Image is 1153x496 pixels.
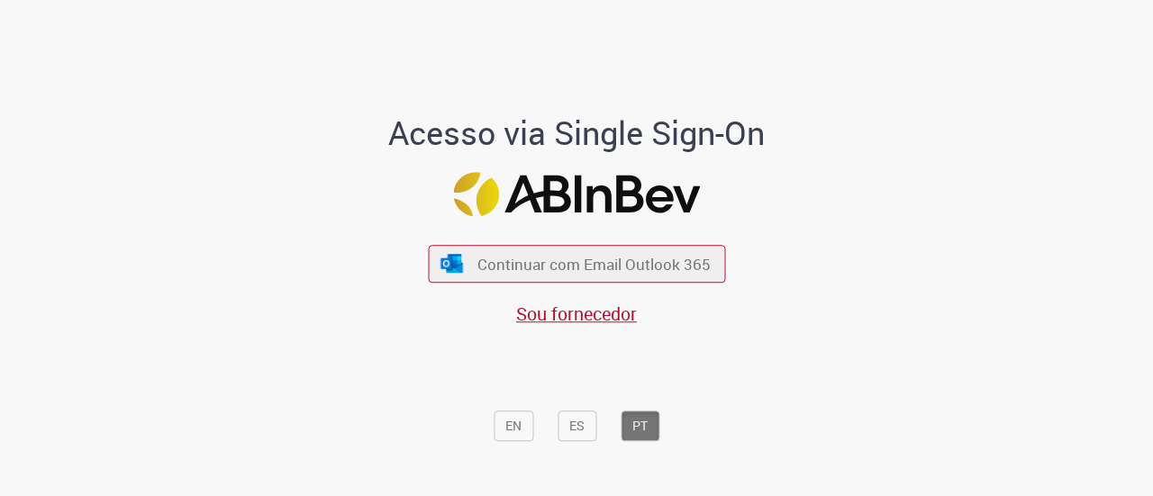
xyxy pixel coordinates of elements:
button: EN [494,410,533,441]
span: Continuar com Email Outlook 365 [477,254,711,275]
a: Sou fornecedor [516,302,637,326]
img: Logo ABInBev [453,172,700,216]
button: ES [558,410,596,441]
button: ícone Azure/Microsoft 360 Continuar com Email Outlook 365 [428,246,725,283]
button: PT [621,410,659,441]
img: ícone Azure/Microsoft 360 [440,254,465,273]
h1: Acesso via Single Sign-On [327,115,827,151]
